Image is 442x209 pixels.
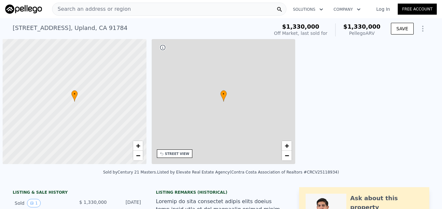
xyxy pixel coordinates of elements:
span: + [285,142,289,150]
a: Free Account [398,4,437,15]
button: Company [328,4,366,15]
button: Solutions [288,4,328,15]
span: Search an address or region [52,5,131,13]
img: Pellego [5,5,42,14]
span: − [136,151,140,160]
div: LISTING & SALE HISTORY [13,190,143,196]
div: Sold by Century 21 Masters . [103,170,157,174]
div: [STREET_ADDRESS] , Upland , CA 91784 [13,23,128,33]
button: View historical data [27,199,41,207]
span: $ 1,330,000 [79,200,107,205]
div: STREET VIEW [165,151,189,156]
span: • [220,91,227,97]
a: Zoom in [282,141,292,151]
div: • [220,90,227,102]
div: • [71,90,78,102]
div: Listed by Elevate Real Estate Agency (Contra Costa Association of Realtors #CRCV25118934) [157,170,339,174]
span: • [71,91,78,97]
span: $1,330,000 [282,23,319,30]
div: Pellego ARV [343,30,380,36]
span: + [136,142,140,150]
div: [DATE] [112,199,141,207]
a: Zoom out [282,151,292,160]
span: − [285,151,289,160]
a: Zoom in [133,141,143,151]
button: SAVE [391,23,414,35]
div: Sold [15,199,73,207]
div: Listing Remarks (Historical) [156,190,286,195]
a: Zoom out [133,151,143,160]
button: Show Options [416,22,429,35]
div: Off Market, last sold for [274,30,327,36]
a: Log In [368,6,398,12]
span: $1,330,000 [343,23,380,30]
